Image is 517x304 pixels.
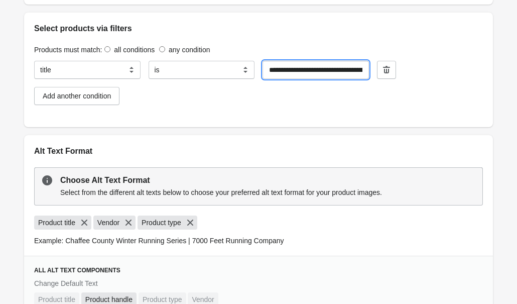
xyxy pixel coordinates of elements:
[60,187,475,197] p: Select from the different alt texts below to choose your preferred alt text format for your produ...
[142,218,181,228] span: Product type
[34,236,483,246] p: Example: Chaffee County Winter Running Series | 7000 Feet Running Company
[97,218,119,228] span: Vendor
[34,279,98,287] span: translation missing: en.alt_text.change_default_text
[43,92,111,100] div: Add another condition
[34,266,483,274] h3: All Alt Text Components
[34,145,483,157] h2: Alt Text Format
[114,46,155,54] label: all conditions
[34,87,119,105] button: Add another condition
[38,218,75,228] span: Product title
[169,46,210,54] label: any condition
[34,45,483,55] div: Products must match:
[60,174,475,186] p: Choose Alt Text Format
[34,23,483,35] h2: Select products via filters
